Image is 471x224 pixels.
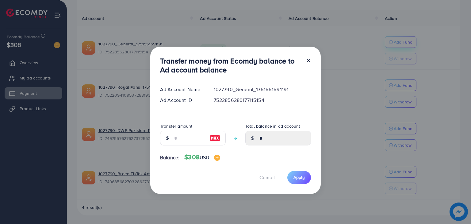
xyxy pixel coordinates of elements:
button: Apply [287,171,311,184]
div: Ad Account Name [155,86,209,93]
img: image [214,155,220,161]
div: Ad Account ID [155,97,209,104]
label: Transfer amount [160,123,192,129]
span: Apply [293,174,305,180]
h4: $308 [184,153,220,161]
span: Cancel [259,174,275,181]
div: 7522856280177115154 [209,97,316,104]
button: Cancel [252,171,282,184]
h3: Transfer money from Ecomdy balance to Ad account balance [160,56,301,74]
span: Balance: [160,154,179,161]
img: image [209,134,220,142]
div: 1027790_General_1751551591191 [209,86,316,93]
span: USD [200,154,209,161]
label: Total balance in ad account [245,123,300,129]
